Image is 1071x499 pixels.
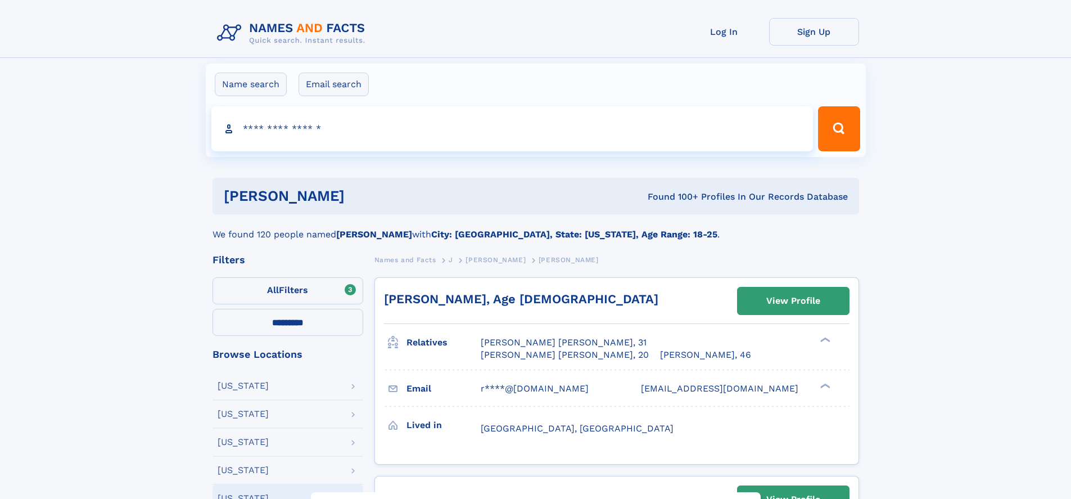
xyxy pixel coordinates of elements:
a: Sign Up [769,18,859,46]
input: search input [211,106,814,151]
a: [PERSON_NAME], 46 [660,349,751,361]
div: ❯ [817,336,831,344]
h1: [PERSON_NAME] [224,189,496,203]
button: Search Button [818,106,860,151]
div: Found 100+ Profiles In Our Records Database [496,191,848,203]
h3: Relatives [406,333,481,352]
a: Names and Facts [374,253,436,267]
a: J [449,253,453,267]
h3: Lived in [406,416,481,435]
b: City: [GEOGRAPHIC_DATA], State: [US_STATE], Age Range: 18-25 [431,229,717,240]
span: [GEOGRAPHIC_DATA], [GEOGRAPHIC_DATA] [481,423,674,434]
div: View Profile [766,288,820,314]
span: All [267,285,279,295]
div: ❯ [817,382,831,389]
a: Log In [679,18,769,46]
label: Filters [213,277,363,304]
div: We found 120 people named with . [213,214,859,241]
a: [PERSON_NAME] [466,253,526,267]
div: Filters [213,255,363,265]
label: Email search [299,73,369,96]
span: [PERSON_NAME] [539,256,599,264]
a: View Profile [738,287,849,314]
a: [PERSON_NAME] [PERSON_NAME], 20 [481,349,649,361]
a: [PERSON_NAME] [PERSON_NAME], 31 [481,336,647,349]
h3: Email [406,379,481,398]
div: Browse Locations [213,349,363,359]
span: J [449,256,453,264]
div: [US_STATE] [218,466,269,475]
div: [US_STATE] [218,381,269,390]
img: Logo Names and Facts [213,18,374,48]
label: Name search [215,73,287,96]
div: [US_STATE] [218,438,269,447]
div: [US_STATE] [218,410,269,419]
span: [EMAIL_ADDRESS][DOMAIN_NAME] [641,383,798,394]
a: [PERSON_NAME], Age [DEMOGRAPHIC_DATA] [384,292,658,306]
b: [PERSON_NAME] [336,229,412,240]
span: [PERSON_NAME] [466,256,526,264]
